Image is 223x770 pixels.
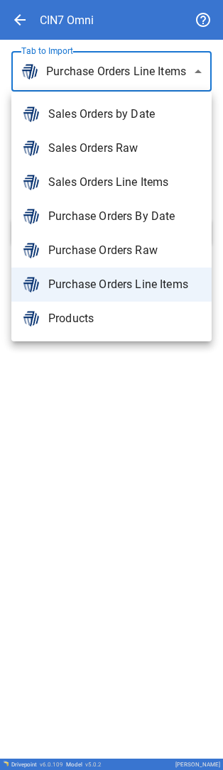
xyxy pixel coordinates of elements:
span: Purchase Orders Line Items [48,276,200,293]
span: Sales Orders Raw [48,140,200,157]
span: Purchase Orders By Date [48,208,200,225]
img: brand icon not found [23,140,40,157]
span: Purchase Orders Raw [48,242,200,259]
span: Sales Orders Line Items [48,174,200,191]
span: Sales Orders by Date [48,106,200,123]
img: brand icon not found [23,310,40,327]
img: brand icon not found [23,242,40,259]
img: brand icon not found [23,208,40,225]
img: brand icon not found [23,276,40,293]
img: brand icon not found [23,174,40,191]
img: brand icon not found [23,106,40,123]
span: Products [48,310,200,327]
